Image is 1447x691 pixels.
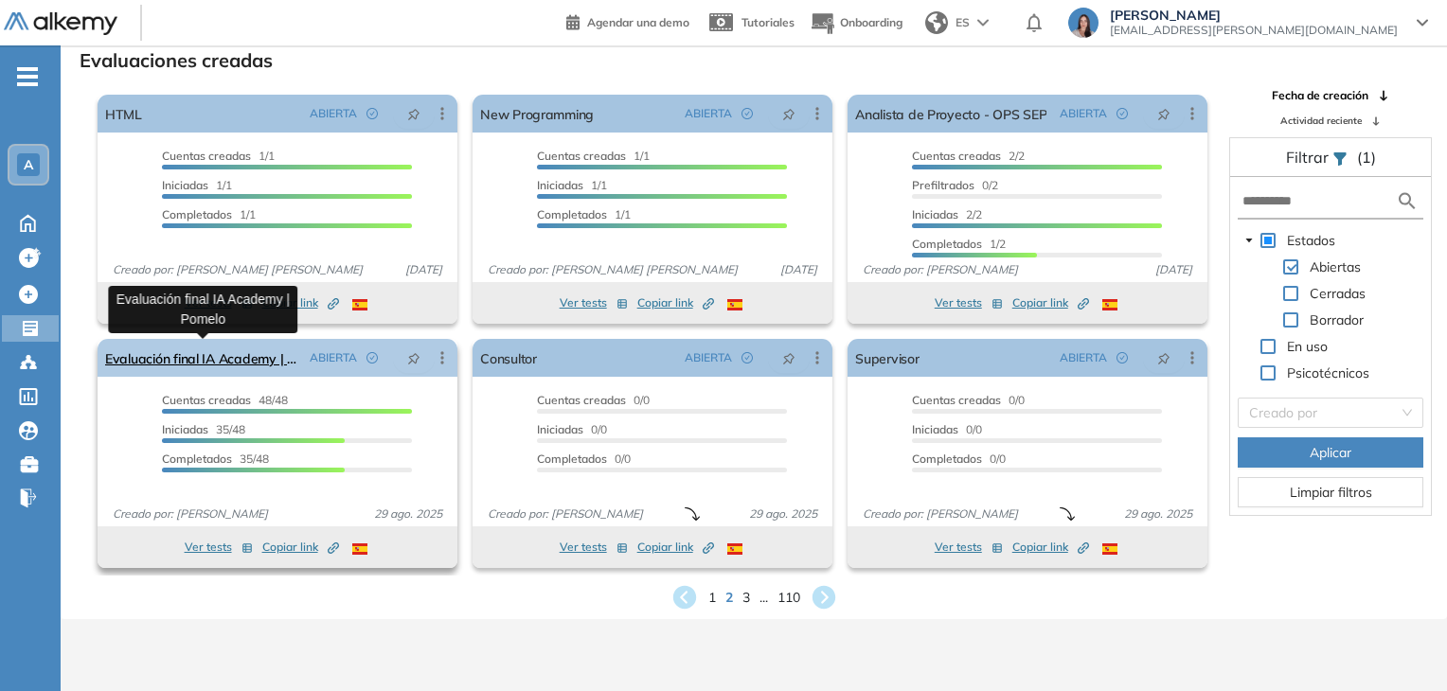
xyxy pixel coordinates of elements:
span: Fecha de creación [1272,87,1368,104]
button: pushpin [768,98,810,129]
span: Borrador [1306,309,1367,331]
span: [DATE] [1148,261,1200,278]
span: Cuentas creadas [162,149,251,163]
span: Creado por: [PERSON_NAME] [105,505,276,523]
span: 29 ago. 2025 [366,505,450,523]
h3: Evaluaciones creadas [80,49,273,72]
button: Copiar link [262,536,339,558]
span: Iniciadas [162,178,208,192]
img: search icon [1396,189,1419,213]
span: ABIERTA [685,105,732,122]
span: 0/0 [537,452,631,466]
span: 2 [725,588,733,608]
span: Estados [1283,229,1339,252]
span: check-circle [366,108,378,119]
span: A [24,157,33,172]
span: 1/1 [162,178,232,192]
span: Creado por: [PERSON_NAME] [480,505,651,523]
span: Completados [537,452,607,466]
span: 29 ago. 2025 [1117,505,1200,523]
a: HTML [105,95,142,133]
span: Estados [1287,232,1335,249]
span: Completados [912,452,982,466]
span: Copiar link [637,294,714,311]
span: ... [759,588,768,608]
img: ESP [352,543,367,555]
span: ABIERTA [1060,105,1107,122]
button: pushpin [1143,98,1185,129]
span: ABIERTA [1060,349,1107,366]
span: Cuentas creadas [162,393,251,407]
span: Psicotécnicos [1283,362,1373,384]
img: world [925,11,948,34]
span: Psicotécnicos [1287,364,1369,381]
span: Completados [537,207,607,221]
span: Filtrar [1286,148,1332,167]
img: arrow [977,19,989,27]
span: Cuentas creadas [912,393,1001,407]
span: 1/1 [162,149,275,163]
img: ESP [1102,299,1117,310]
button: Copiar link [1012,536,1089,558]
span: 29 ago. 2025 [741,505,825,523]
span: 2/2 [912,149,1025,163]
span: check-circle [1117,352,1128,363]
a: Supervisor [855,339,919,377]
a: Agendar una demo [566,9,689,32]
button: Ver tests [185,536,253,558]
a: Evaluación final IA Academy | Pomelo [105,339,302,377]
button: Copiar link [262,292,339,314]
span: Abiertas [1310,258,1361,275]
span: Cerradas [1310,285,1366,302]
span: Cuentas creadas [537,149,626,163]
span: Copiar link [1012,539,1089,556]
span: Copiar link [637,539,714,556]
button: Onboarding [810,3,902,44]
span: 1/1 [537,178,607,192]
span: check-circle [741,108,753,119]
span: 0/0 [537,393,650,407]
button: Ver tests [935,536,1003,558]
button: Copiar link [637,536,714,558]
span: Copiar link [262,539,339,556]
span: Aplicar [1310,442,1351,463]
span: pushpin [407,350,420,365]
span: Prefiltrados [912,178,974,192]
span: 1 [708,588,716,608]
span: Borrador [1310,311,1364,328]
span: 110 [777,588,800,608]
span: 0/0 [537,422,607,436]
span: (1) [1357,146,1376,168]
img: ESP [727,299,742,310]
span: 48/48 [162,393,288,407]
span: 2/2 [912,207,982,221]
span: 35/48 [162,422,245,436]
span: caret-down [1244,236,1254,245]
button: pushpin [1143,343,1185,373]
button: pushpin [393,343,435,373]
span: ABIERTA [685,349,732,366]
img: ESP [1102,543,1117,555]
span: [DATE] [773,261,825,278]
span: Actividad reciente [1280,114,1362,128]
a: Analista de Proyecto - OPS SEP [855,95,1046,133]
span: 1/2 [912,237,1006,251]
img: Logo [4,12,117,36]
span: 0/2 [912,178,998,192]
span: En uso [1283,335,1331,358]
span: Cerradas [1306,282,1369,305]
span: Creado por: [PERSON_NAME] [PERSON_NAME] [480,261,745,278]
span: 3 [742,588,750,608]
span: pushpin [407,106,420,121]
span: Completados [162,207,232,221]
span: Agendar una demo [587,15,689,29]
span: Completados [162,452,232,466]
span: [DATE] [398,261,450,278]
a: New Programming [480,95,594,133]
span: 1/1 [537,207,631,221]
span: Copiar link [262,294,339,311]
span: check-circle [741,352,753,363]
span: En uso [1287,338,1328,355]
span: 0/0 [912,452,1006,466]
span: Iniciadas [912,422,958,436]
